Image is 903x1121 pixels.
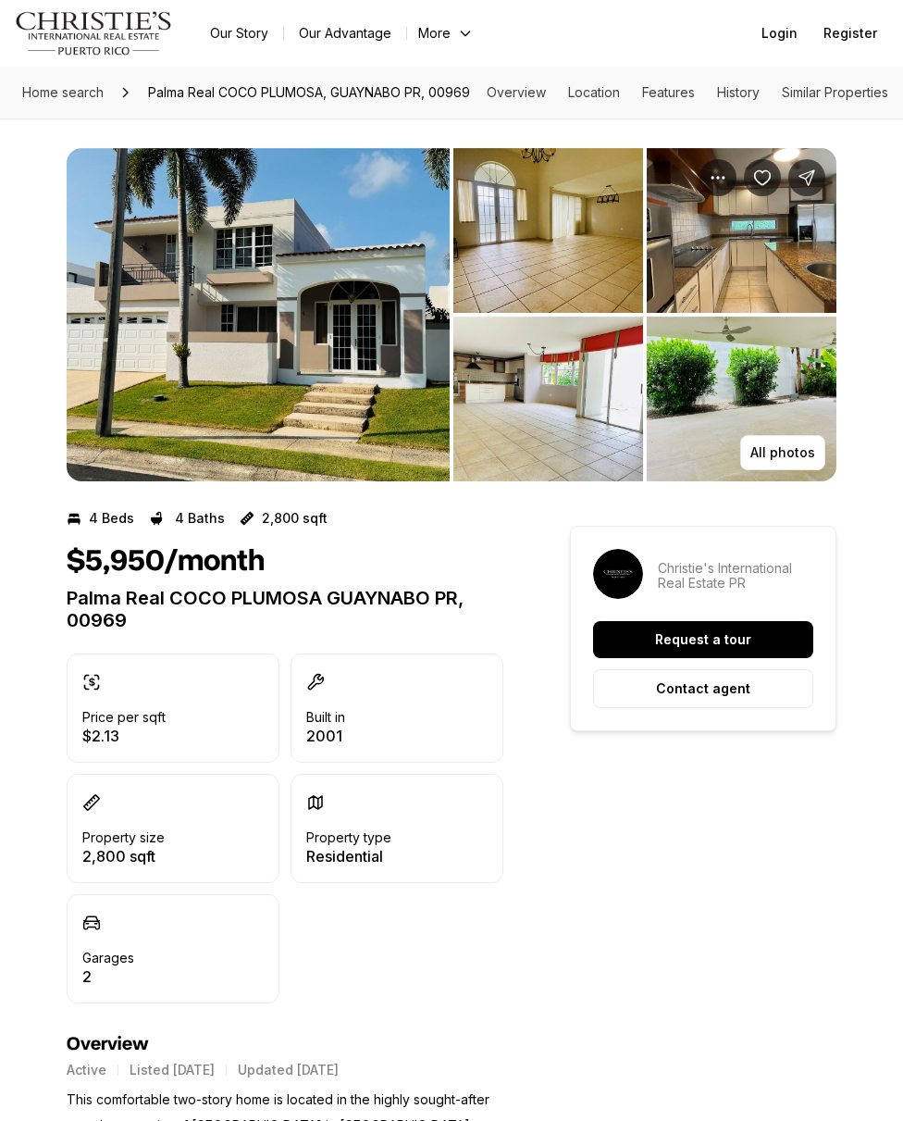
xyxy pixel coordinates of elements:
a: Skip to: Overview [487,84,546,100]
p: Palma Real COCO PLUMOSA GUAYNABO PR, 00969 [67,587,503,631]
a: Skip to: Similar Properties [782,84,888,100]
button: View image gallery [647,148,836,313]
span: Login [761,26,798,41]
a: Our Advantage [284,20,406,46]
button: Property options [699,159,736,196]
h4: Overview [67,1033,503,1055]
span: Home search [22,84,104,100]
a: Skip to: History [717,84,760,100]
a: Skip to: Location [568,84,620,100]
button: All photos [740,435,825,470]
p: Listed [DATE] [130,1063,215,1077]
p: All photos [750,445,815,460]
button: Contact agent [593,669,813,708]
button: Share Property: Palma Real COCO PLUMOSA [788,159,825,196]
p: 2 [82,969,134,984]
button: Register [812,15,888,52]
p: 2001 [306,729,345,743]
p: Residential [306,849,391,864]
button: Request a tour [593,621,813,658]
span: Palma Real COCO PLUMOSA, GUAYNABO PR, 00969 [141,78,477,107]
li: 2 of 7 [453,148,836,481]
p: Christie's International Real Estate PR [658,561,813,591]
p: 2,800 sqft [262,511,328,526]
li: 1 of 7 [67,148,450,481]
button: View image gallery [647,317,836,481]
p: 2,800 sqft [82,849,165,864]
p: $2.13 [82,729,166,743]
h1: $5,950/month [67,544,265,579]
p: Built in [306,710,345,725]
p: Updated [DATE] [238,1063,339,1077]
a: Our Story [195,20,283,46]
p: 4 Beds [89,511,134,526]
p: Contact agent [656,681,750,696]
button: Save Property: Palma Real COCO PLUMOSA [744,159,781,196]
p: Garages [82,951,134,965]
span: Register [823,26,877,41]
button: Login [750,15,809,52]
a: Home search [15,78,111,107]
a: Skip to: Features [642,84,695,100]
p: Price per sqft [82,710,166,725]
button: View image gallery [453,148,643,313]
button: 4 Baths [149,504,225,533]
p: Property size [82,830,165,845]
p: Active [67,1063,106,1077]
p: Request a tour [655,632,751,647]
button: View image gallery [453,317,643,481]
button: View image gallery [67,148,450,481]
button: More [407,20,485,46]
p: Property type [306,830,391,845]
img: logo [15,11,173,56]
div: Listing Photos [67,148,836,481]
nav: Page section menu [487,85,888,100]
p: 4 Baths [175,511,225,526]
